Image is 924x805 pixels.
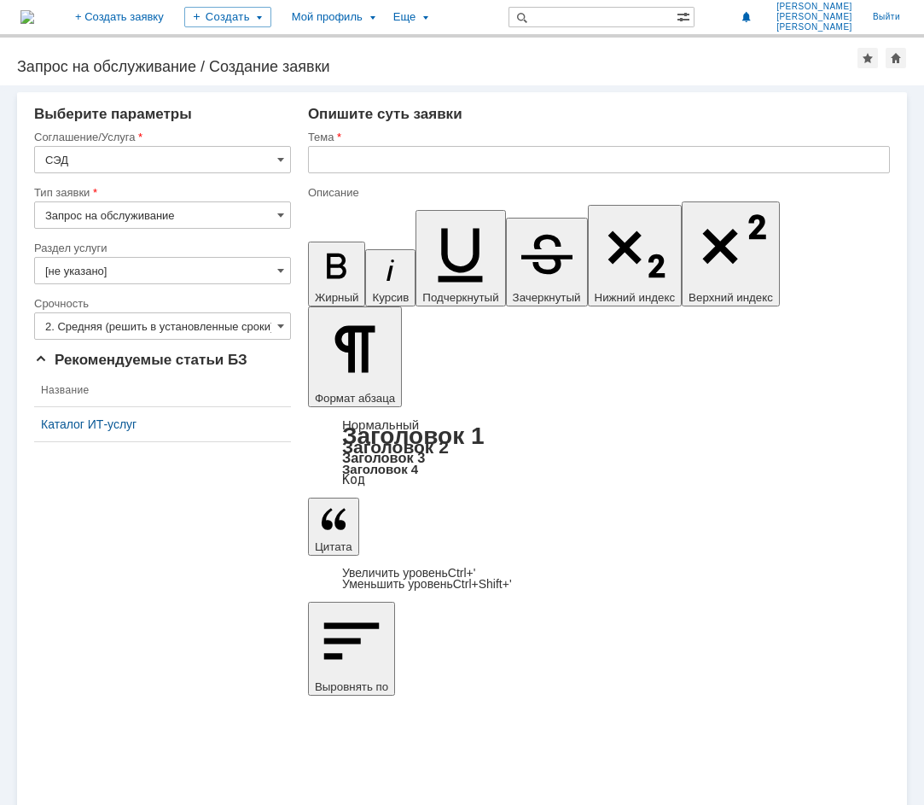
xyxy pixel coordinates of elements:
span: Выберите параметры [34,106,192,122]
div: Тема [308,131,886,143]
span: Выровнять по [315,680,388,693]
a: Нормальный [342,417,419,432]
button: Нижний индекс [588,205,683,306]
div: Создать [184,7,271,27]
span: [PERSON_NAME] [776,22,852,32]
div: Сделать домашней страницей [886,48,906,68]
div: Соглашение/Услуга [34,131,288,143]
th: Название [34,374,291,407]
span: Зачеркнутый [513,291,581,304]
span: Жирный [315,291,359,304]
a: Каталог ИТ-услуг [41,417,284,431]
a: Заголовок 3 [342,450,425,465]
div: Добавить в избранное [857,48,878,68]
span: Опишите суть заявки [308,106,462,122]
div: Тип заявки [34,187,288,198]
a: Перейти на домашнюю страницу [20,10,34,24]
span: [PERSON_NAME] [776,2,852,12]
button: Подчеркнутый [416,210,505,306]
button: Курсив [365,249,416,306]
a: Код [342,472,365,487]
button: Выровнять по [308,602,395,696]
span: Ctrl+Shift+' [453,577,512,591]
button: Жирный [308,242,366,306]
button: Цитата [308,498,359,556]
a: Заголовок 2 [342,437,449,457]
span: Формат абзаца [315,392,395,405]
div: Формат абзаца [308,419,890,486]
button: Верхний индекс [682,201,780,306]
span: Расширенный поиск [677,8,694,24]
span: Курсив [372,291,409,304]
div: Цитата [308,568,890,590]
span: Ctrl+' [448,566,476,580]
div: Срочность [34,298,288,309]
a: Decrease [342,577,512,591]
span: Цитата [315,540,352,553]
a: Заголовок 1 [342,423,485,449]
span: Рекомендуемые статьи БЗ [34,352,247,368]
div: Описание [308,187,886,198]
button: Зачеркнутый [506,218,588,306]
a: Increase [342,566,476,580]
div: Запрос на обслуживание / Создание заявки [17,58,857,75]
span: [PERSON_NAME] [776,12,852,22]
span: Нижний индекс [595,291,676,304]
a: Заголовок 4 [342,462,418,476]
span: Подчеркнутый [422,291,498,304]
img: logo [20,10,34,24]
button: Формат абзаца [308,306,402,407]
div: Раздел услуги [34,242,288,254]
span: Верхний индекс [689,291,773,304]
